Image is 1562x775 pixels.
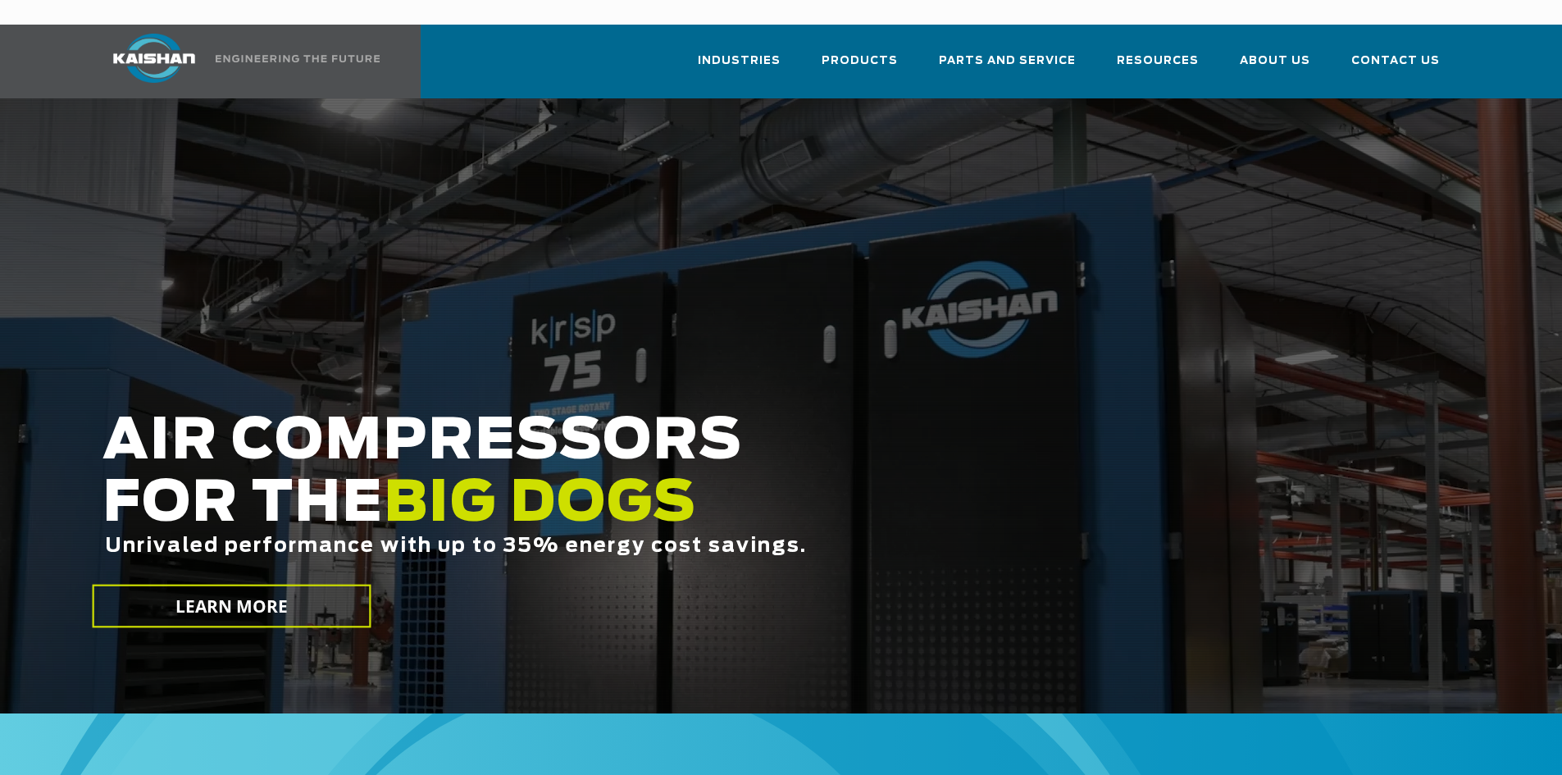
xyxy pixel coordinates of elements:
[93,25,383,98] a: Kaishan USA
[1117,52,1199,71] span: Resources
[822,39,898,95] a: Products
[698,52,781,71] span: Industries
[698,39,781,95] a: Industries
[175,595,288,618] span: LEARN MORE
[1117,39,1199,95] a: Resources
[384,476,697,532] span: BIG DOGS
[93,34,216,83] img: kaishan logo
[939,52,1076,71] span: Parts and Service
[1351,39,1440,95] a: Contact Us
[822,52,898,71] span: Products
[939,39,1076,95] a: Parts and Service
[1240,52,1310,71] span: About Us
[105,536,807,556] span: Unrivaled performance with up to 35% energy cost savings.
[1351,52,1440,71] span: Contact Us
[1240,39,1310,95] a: About Us
[102,411,1231,609] h2: AIR COMPRESSORS FOR THE
[216,55,380,62] img: Engineering the future
[92,585,371,628] a: LEARN MORE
